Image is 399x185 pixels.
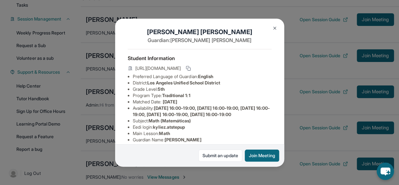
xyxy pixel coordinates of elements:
span: QCDP2S [162,143,180,149]
span: kyliez.atstepup [153,124,185,130]
span: 5th [158,86,164,92]
button: Join Meeting [245,150,279,162]
span: Math (Matemáticas) [149,118,191,123]
li: District: [133,80,272,86]
li: Preferred Language of Guardian: [133,73,272,80]
li: Matched Date: [133,99,272,105]
img: Close Icon [272,26,277,31]
p: Guardian: [PERSON_NAME] [PERSON_NAME] [128,36,272,44]
span: [DATE] 16:00-19:00, [DATE] 16:00-19:00, [DATE] 16:00-19:00, [DATE] 16:00-19:00, [DATE] 16:00-19:00 [133,105,270,117]
a: Submit an update [198,150,242,162]
li: Guardian Name : [133,137,272,143]
span: English [198,74,214,79]
span: [DATE] [163,99,177,104]
li: Main Lesson : [133,130,272,137]
button: Copy link [185,65,192,72]
li: Grade Level: [133,86,272,92]
span: Los Angeles Unified School District [147,80,220,85]
li: Availability: [133,105,272,118]
li: Eedi login : [133,124,272,130]
span: [URL][DOMAIN_NAME] [135,65,181,71]
span: Traditional 1:1 [162,93,190,98]
span: [PERSON_NAME] [165,137,202,142]
h1: [PERSON_NAME] [PERSON_NAME] [128,28,272,36]
li: Program Type: [133,92,272,99]
button: chat-button [377,163,394,180]
li: Tutoring Code : [133,143,272,149]
li: Subject : [133,118,272,124]
h4: Student Information [128,54,272,62]
span: Math [159,131,170,136]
